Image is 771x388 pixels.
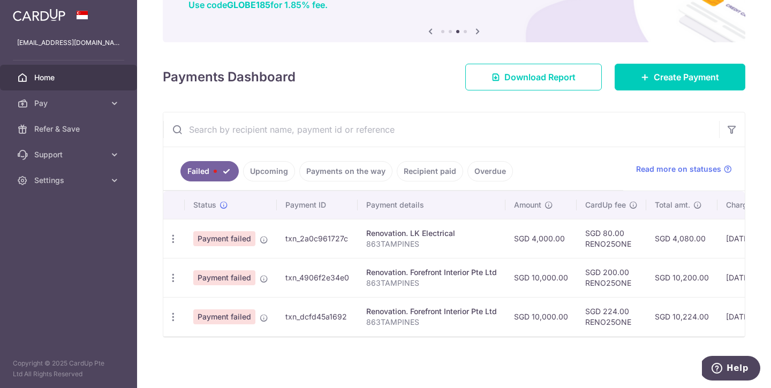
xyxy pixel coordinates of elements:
span: Charge date [726,200,770,210]
td: SGD 10,000.00 [505,297,577,336]
span: Read more on statuses [636,164,721,174]
img: CardUp [13,9,65,21]
td: txn_dcfd45a1692 [277,297,358,336]
span: Amount [514,200,541,210]
td: SGD 10,224.00 [646,297,717,336]
span: Home [34,72,105,83]
span: Total amt. [655,200,690,210]
p: 863TAMPINES [366,317,497,328]
span: Status [193,200,216,210]
span: Refer & Save [34,124,105,134]
span: Payment failed [193,270,255,285]
iframe: Opens a widget where you can find more information [702,356,760,383]
p: 863TAMPINES [366,239,497,249]
td: SGD 200.00 RENO25ONE [577,258,646,297]
td: SGD 224.00 RENO25ONE [577,297,646,336]
td: txn_2a0c961727c [277,219,358,258]
span: Settings [34,175,105,186]
a: Read more on statuses [636,164,732,174]
a: Create Payment [615,64,745,90]
span: Payment failed [193,309,255,324]
a: Payments on the way [299,161,392,181]
th: Payment ID [277,191,358,219]
p: 863TAMPINES [366,278,497,288]
span: Pay [34,98,105,109]
a: Overdue [467,161,513,181]
td: SGD 4,000.00 [505,219,577,258]
a: Upcoming [243,161,295,181]
h4: Payments Dashboard [163,67,296,87]
td: SGD 10,200.00 [646,258,717,297]
a: Recipient paid [397,161,463,181]
span: Download Report [504,71,576,83]
div: Renovation. Forefront Interior Pte Ltd [366,306,497,317]
td: SGD 4,080.00 [646,219,717,258]
div: Renovation. Forefront Interior Pte Ltd [366,267,497,278]
div: Renovation. LK Electrical [366,228,497,239]
span: CardUp fee [585,200,626,210]
td: SGD 80.00 RENO25ONE [577,219,646,258]
span: Support [34,149,105,160]
input: Search by recipient name, payment id or reference [163,112,719,147]
span: Create Payment [654,71,719,83]
th: Payment details [358,191,505,219]
span: Payment failed [193,231,255,246]
a: Download Report [465,64,602,90]
td: SGD 10,000.00 [505,258,577,297]
p: [EMAIL_ADDRESS][DOMAIN_NAME] [17,37,120,48]
td: txn_4906f2e34e0 [277,258,358,297]
a: Failed [180,161,239,181]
